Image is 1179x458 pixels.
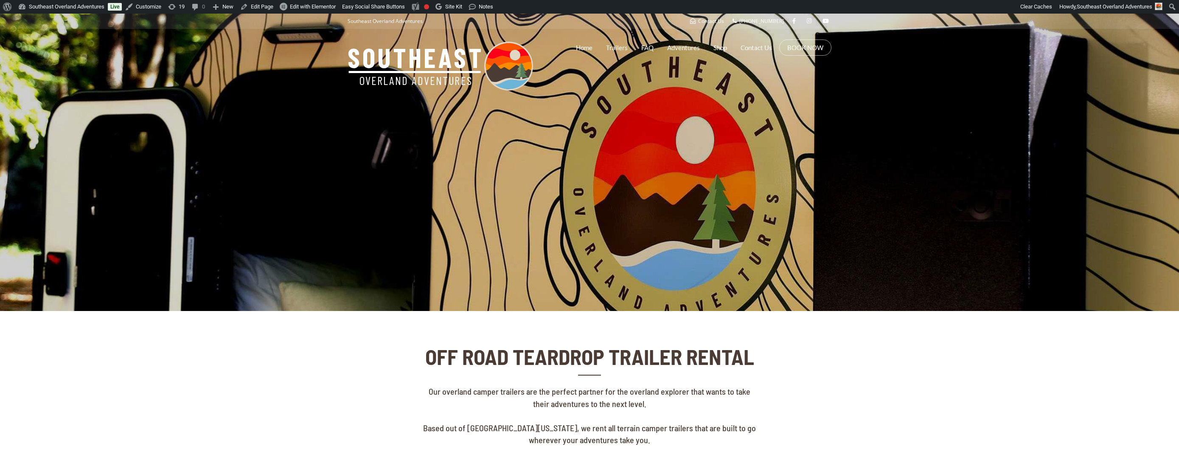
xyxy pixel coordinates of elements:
[667,37,700,58] a: Adventures
[108,3,122,11] a: Live
[713,37,727,58] a: Shop
[348,42,533,90] img: Southeast Overland Adventures
[423,345,756,368] h2: OFF ROAD TEARDROP TRAILER RENTAL
[787,43,823,52] a: BOOK NOW
[290,3,336,10] span: Edit with Elementor
[698,17,724,25] span: Contact Us
[739,17,784,25] span: [PHONE_NUMBER]
[423,385,756,446] p: Our overland camper trailers are the perfect partner for the overland explorer that wants to take...
[606,37,628,58] a: Trailers
[741,37,772,58] a: Contact Us
[424,4,429,9] div: Needs improvement
[445,3,462,10] span: Site Kit
[576,37,592,58] a: Home
[348,16,423,27] p: Southeast Overland Adventures
[690,17,724,25] a: Contact Us
[1077,3,1152,10] span: Southeast Overland Adventures
[733,17,784,25] a: [PHONE_NUMBER]
[641,37,654,58] a: FAQ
